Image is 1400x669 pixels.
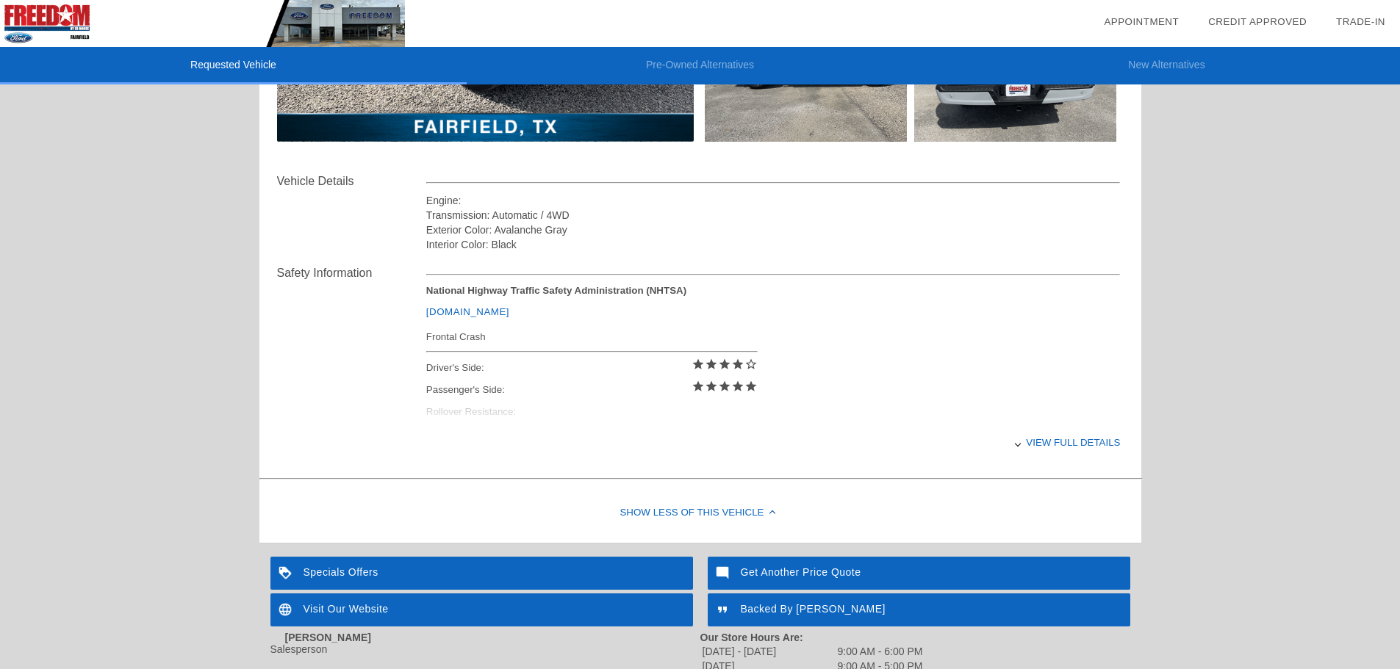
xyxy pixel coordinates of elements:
i: star [705,380,718,393]
a: Credit Approved [1208,16,1307,27]
li: New Alternatives [933,47,1400,84]
div: Safety Information [277,264,426,282]
strong: National Highway Traffic Safety Administration (NHTSA) [426,285,686,296]
a: [DOMAIN_NAME] [426,306,509,317]
i: star [705,358,718,371]
img: ic_mode_comment_white_24dp_2x.png [708,557,741,590]
i: star_border [744,358,758,371]
i: star [731,380,744,393]
i: star [731,358,744,371]
td: 9:00 AM - 6:00 PM [837,645,924,658]
div: View full details [426,424,1121,460]
div: Exterior Color: Avalanche Gray [426,223,1121,237]
div: Salesperson [270,643,700,655]
div: Engine: [426,193,1121,208]
div: Driver's Side: [426,357,758,379]
img: ic_loyalty_white_24dp_2x.png [270,557,304,590]
div: Frontal Crash [426,328,758,346]
img: ic_language_white_24dp_2x.png [270,593,304,626]
div: Interior Color: Black [426,237,1121,252]
strong: Our Store Hours Are: [700,632,803,643]
li: Pre-Owned Alternatives [467,47,933,84]
div: Passenger's Side: [426,379,758,401]
i: star [744,380,758,393]
a: Appointment [1104,16,1179,27]
img: ic_format_quote_white_24dp_2x.png [708,593,741,626]
i: star [692,380,705,393]
div: Transmission: Automatic / 4WD [426,208,1121,223]
i: star [718,380,731,393]
a: Backed By [PERSON_NAME] [708,593,1130,626]
a: Specials Offers [270,557,693,590]
a: Visit Our Website [270,593,693,626]
i: star [692,358,705,371]
a: Trade-In [1336,16,1385,27]
td: [DATE] - [DATE] [702,645,836,658]
div: Show Less of this Vehicle [259,484,1141,543]
a: Get Another Price Quote [708,557,1130,590]
i: star [718,358,731,371]
div: Vehicle Details [277,173,426,190]
strong: [PERSON_NAME] [285,632,371,643]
